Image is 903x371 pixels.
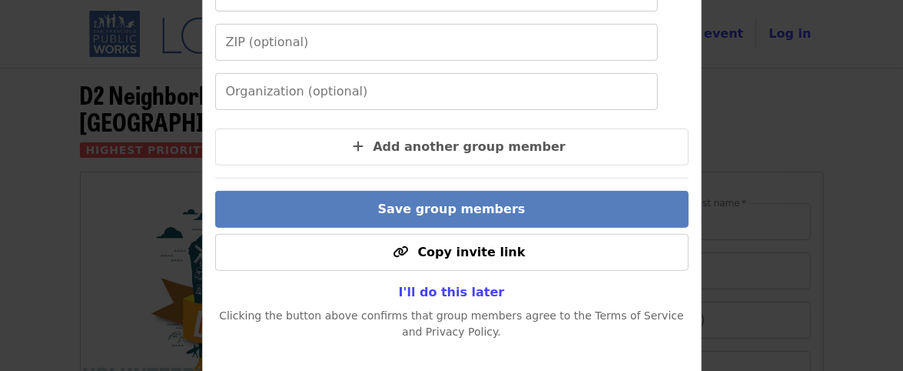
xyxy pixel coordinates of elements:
[215,73,658,110] input: Organization (optional)
[417,245,525,259] span: Copy invite link
[353,139,364,154] i: plus icon
[215,191,689,228] button: Save group members
[215,129,689,165] button: Add another group member
[373,139,566,154] span: Add another group member
[387,277,517,308] button: I'll do this later
[378,202,526,216] span: Save group members
[219,309,684,338] span: Clicking the button above confirms that group members agree to the Terms of Service and Privacy P...
[215,234,689,271] button: Copy invite link
[215,24,658,61] input: ZIP (optional)
[399,285,505,299] span: I'll do this later
[393,245,408,259] i: link icon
